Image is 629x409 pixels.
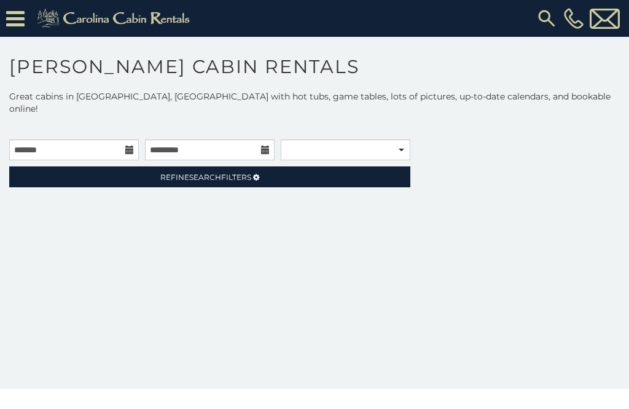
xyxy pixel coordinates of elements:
img: Khaki-logo.png [31,6,200,31]
span: Refine Filters [160,173,251,182]
a: RefineSearchFilters [9,166,410,187]
a: [PHONE_NUMBER] [561,8,587,29]
span: Search [189,173,221,182]
img: search-regular.svg [536,7,558,29]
